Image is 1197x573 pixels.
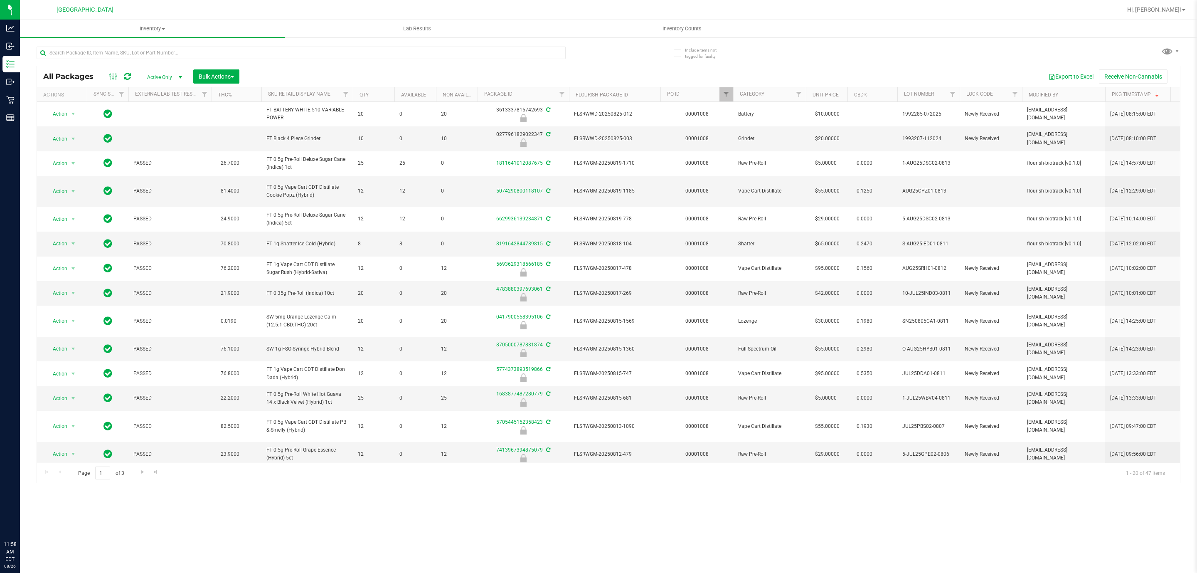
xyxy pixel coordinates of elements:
[6,24,15,32] inline-svg: Analytics
[476,114,570,122] div: Newly Received
[399,289,431,297] span: 0
[1027,159,1100,167] span: flourish-biotrack [v0.1.0]
[574,345,655,353] span: FLSRWGM-20250815-1360
[576,92,628,98] a: Flourish Package ID
[811,343,844,355] span: $55.00000
[1110,370,1156,378] span: [DATE] 13:33:00 EDT
[45,448,68,460] span: Action
[1110,394,1156,402] span: [DATE] 13:33:00 EDT
[738,215,801,223] span: Raw Pre-Roll
[685,370,709,376] a: 00001008
[476,268,570,277] div: Newly Received
[902,289,955,297] span: 10-JUL25IND03-0811
[574,159,655,167] span: FLSRWGM-20250819-1710
[555,87,569,101] a: Filter
[135,91,200,97] a: External Lab Test Result
[1110,289,1156,297] span: [DATE] 10:01:00 EDT
[476,106,570,122] div: 3613337815742693
[738,317,801,325] span: Lozenge
[1099,69,1167,84] button: Receive Non-Cannabis
[68,158,79,169] span: select
[150,467,162,478] a: Go to the last page
[103,343,112,355] span: In Sync
[20,25,285,32] span: Inventory
[57,6,113,13] span: [GEOGRAPHIC_DATA]
[45,287,68,299] span: Action
[266,261,348,277] span: FT 1g Vape Cart CDT Distillate Sugar Rush (Hybrid-Sativa)
[399,240,431,248] span: 8
[545,314,550,320] span: Sync from Compliance System
[902,370,955,378] span: JUL25DDA01-0811
[266,135,348,143] span: FT Black 4 Piece Grinder
[392,25,442,32] span: Lab Results
[358,110,389,118] span: 20
[476,373,570,382] div: Newly Received
[496,286,543,292] a: 4783880397693061
[1110,240,1156,248] span: [DATE] 12:02:00 EDT
[496,366,543,372] a: 5774373893519866
[685,241,709,247] a: 00001008
[358,394,389,402] span: 25
[740,91,764,97] a: Category
[574,110,655,118] span: FLSRWWD-20250825-012
[193,69,239,84] button: Bulk Actions
[45,158,68,169] span: Action
[115,87,128,101] a: Filter
[852,238,877,250] span: 0.2470
[441,289,473,297] span: 20
[68,448,79,460] span: select
[358,264,389,272] span: 12
[1027,418,1100,434] span: [EMAIL_ADDRESS][DOMAIN_NAME]
[545,241,550,247] span: Sync from Compliance System
[218,92,232,98] a: THC%
[266,345,348,353] span: SW 1g FSO Syringe Hybrid Blend
[902,264,955,272] span: AUG25SRH01-0812
[854,92,867,98] a: CBD%
[6,114,15,122] inline-svg: Reports
[399,264,431,272] span: 0
[545,107,550,113] span: Sync from Compliance System
[94,91,126,97] a: Sync Status
[738,264,801,272] span: Vape Cart Distillate
[45,213,68,225] span: Action
[852,213,877,225] span: 0.0000
[358,317,389,325] span: 20
[217,238,244,250] span: 70.8000
[45,238,68,249] span: Action
[738,135,801,143] span: Grinder
[68,133,79,145] span: select
[103,157,112,169] span: In Sync
[37,47,566,59] input: Search Package ID, Item Name, SKU, Lot or Part Number...
[45,368,68,380] span: Action
[476,398,570,407] div: Newly Received
[358,159,389,167] span: 25
[902,240,955,248] span: S-AUG25IED01-0811
[476,293,570,301] div: Newly Received
[133,240,207,248] span: PASSED
[965,264,1017,272] span: Newly Received
[103,133,112,144] span: In Sync
[738,394,801,402] span: Raw Pre-Roll
[545,216,550,222] span: Sync from Compliance System
[266,313,348,329] span: SW 5mg Orange Lozenge Calm (12.5:1 CBD:THC) 20ct
[738,110,801,118] span: Battery
[496,241,543,247] a: 8191642844739815
[6,60,15,68] inline-svg: Inventory
[1043,69,1099,84] button: Export to Excel
[443,92,480,98] a: Non-Available
[496,314,543,320] a: 0417900558395106
[217,392,244,404] span: 22.2000
[545,261,550,267] span: Sync from Compliance System
[441,370,473,378] span: 12
[852,287,877,299] span: 0.0000
[1110,264,1156,272] span: [DATE] 10:02:00 EDT
[685,290,709,296] a: 00001008
[45,420,68,432] span: Action
[68,213,79,225] span: select
[574,187,655,195] span: FLSRWGM-20250819-1185
[811,185,844,197] span: $55.00000
[45,393,68,404] span: Action
[399,394,431,402] span: 0
[496,188,543,194] a: 5074290800118107
[399,187,431,195] span: 12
